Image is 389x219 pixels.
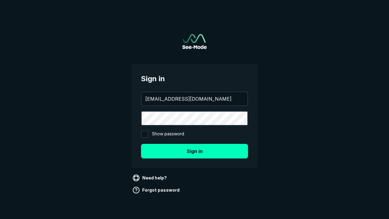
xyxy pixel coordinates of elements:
[131,185,182,195] a: Forgot password
[142,92,247,106] input: your@email.com
[131,173,169,183] a: Need help?
[141,144,248,158] button: Sign in
[141,73,248,84] span: Sign in
[182,34,207,49] img: See-Mode Logo
[182,34,207,49] a: Go to sign in
[152,130,184,138] span: Show password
